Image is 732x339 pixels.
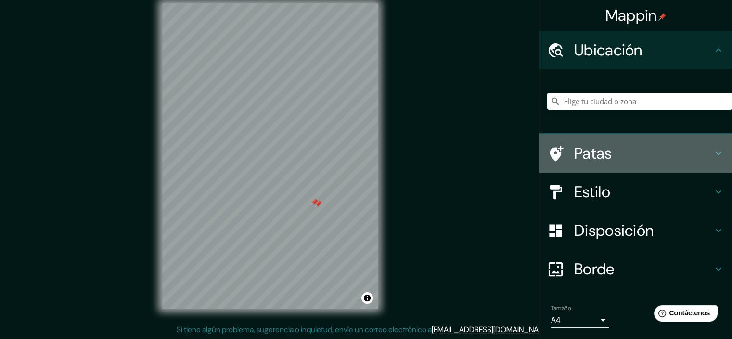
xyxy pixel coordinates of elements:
iframe: Lanzador de widgets de ayuda [646,301,721,328]
div: Borde [539,250,732,288]
font: Estilo [574,182,610,202]
font: A4 [551,315,561,325]
img: pin-icon.png [658,13,666,21]
div: A4 [551,312,609,328]
font: Tamaño [551,304,571,312]
font: Disposición [574,220,654,241]
input: Elige tu ciudad o zona [547,93,732,110]
font: Borde [574,259,615,279]
font: Ubicación [574,40,642,60]
canvas: Mapa [162,3,378,309]
font: Mappin [605,5,657,26]
div: Ubicación [539,31,732,69]
font: Si tiene algún problema, sugerencia o inquietud, envíe un correo electrónico a [177,325,432,335]
a: [EMAIL_ADDRESS][DOMAIN_NAME] [432,325,551,335]
div: Estilo [539,173,732,211]
button: Activar o desactivar atribución [361,292,373,304]
div: Patas [539,134,732,173]
div: Disposición [539,211,732,250]
font: Patas [574,143,612,163]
